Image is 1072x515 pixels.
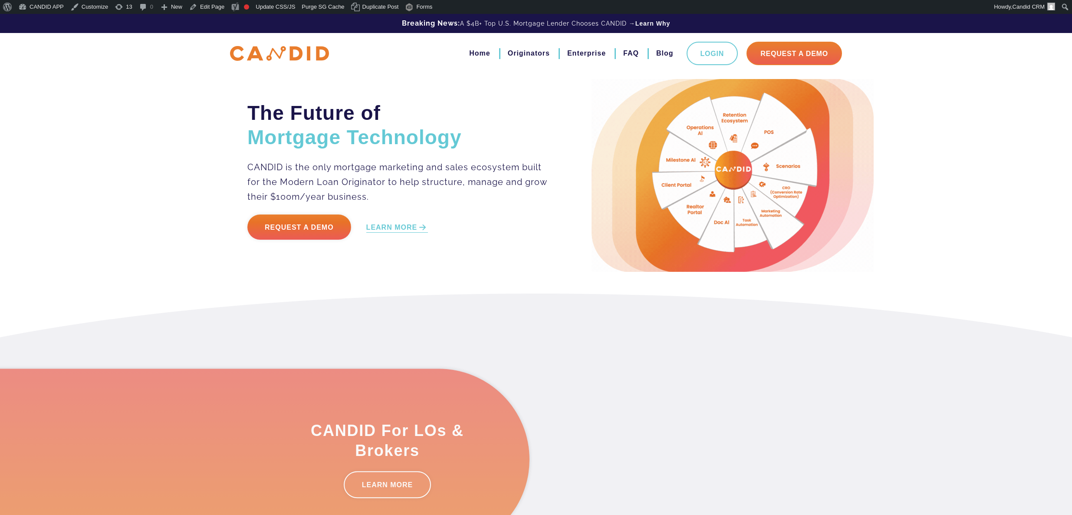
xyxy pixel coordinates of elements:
img: Candid Hero Image [592,79,874,272]
h3: CANDID For LOs & Brokers [289,415,486,455]
a: Request A Demo [746,42,842,65]
a: Blog [656,46,674,61]
a: Home [469,46,490,61]
p: CANDID is the only mortgage marketing and sales ecosystem built for the Modern Loan Originator to... [247,160,548,204]
a: Login [687,42,738,65]
a: FAQ [623,46,639,61]
h3: CANDID For Enterprise Businesses [586,415,783,455]
a: Learn Why [635,19,671,28]
h2: The Future of [247,101,548,149]
a: Request a Demo [247,215,351,240]
div: Focus keyphrase not set [244,4,249,10]
a: LEARN MORE [641,465,729,492]
span: Mortgage Technology [247,126,462,149]
a: Enterprise [567,46,606,61]
span: Candid CRM [1013,3,1045,10]
a: Originators [508,46,550,61]
div: A $4B+ Top U.S. Mortgage Lender Chooses CANDID → [224,14,848,33]
img: CANDID APP [230,46,329,61]
a: LEARN MORE [344,465,431,492]
a: LEARN MORE [366,223,428,233]
b: Breaking News: [402,19,460,27]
